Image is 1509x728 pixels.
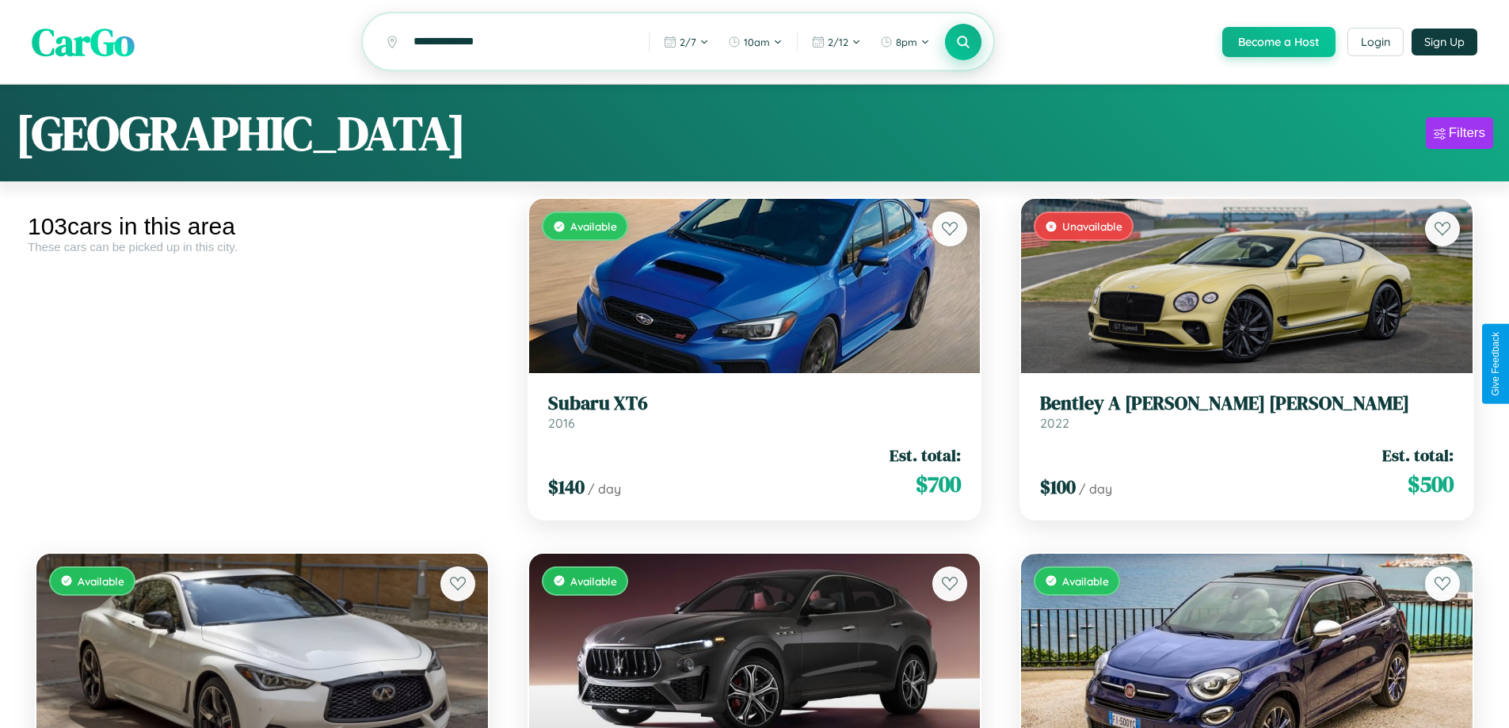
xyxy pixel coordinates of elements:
[32,16,135,68] span: CarGo
[680,36,696,48] span: 2 / 7
[1040,392,1454,431] a: Bentley A [PERSON_NAME] [PERSON_NAME]2022
[1040,474,1076,500] span: $ 100
[720,29,791,55] button: 10am
[804,29,869,55] button: 2/12
[1062,574,1109,588] span: Available
[896,36,917,48] span: 8pm
[1062,219,1122,233] span: Unavailable
[1449,125,1485,141] div: Filters
[548,474,585,500] span: $ 140
[1040,392,1454,415] h3: Bentley A [PERSON_NAME] [PERSON_NAME]
[1382,444,1454,467] span: Est. total:
[1426,117,1493,149] button: Filters
[28,213,497,240] div: 103 cars in this area
[828,36,848,48] span: 2 / 12
[78,574,124,588] span: Available
[1079,481,1112,497] span: / day
[1412,29,1477,55] button: Sign Up
[588,481,621,497] span: / day
[1222,27,1336,57] button: Become a Host
[28,240,497,253] div: These cars can be picked up in this city.
[548,392,962,415] h3: Subaru XT6
[1040,415,1069,431] span: 2022
[548,415,575,431] span: 2016
[890,444,961,467] span: Est. total:
[548,392,962,431] a: Subaru XT62016
[1408,468,1454,500] span: $ 500
[1347,28,1404,56] button: Login
[656,29,717,55] button: 2/7
[872,29,938,55] button: 8pm
[570,574,617,588] span: Available
[1490,332,1501,396] div: Give Feedback
[16,101,466,166] h1: [GEOGRAPHIC_DATA]
[570,219,617,233] span: Available
[916,468,961,500] span: $ 700
[744,36,770,48] span: 10am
